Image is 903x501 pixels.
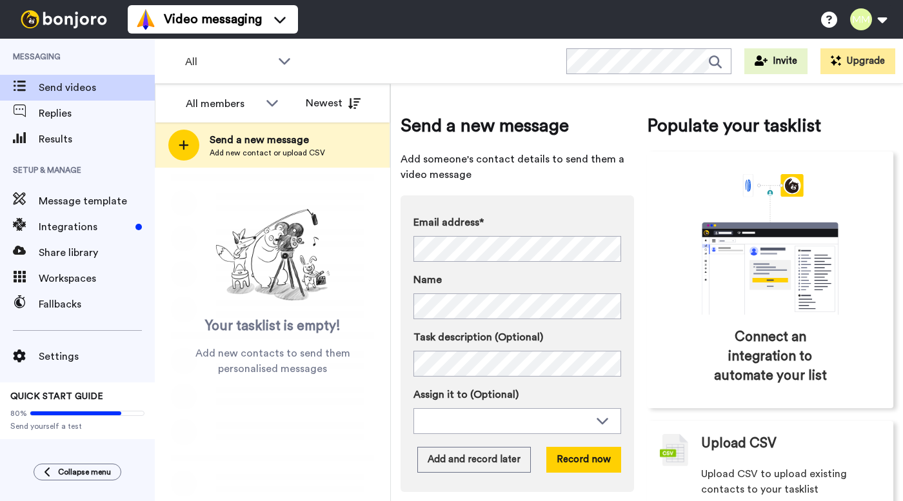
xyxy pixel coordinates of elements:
img: bj-logo-header-white.svg [15,10,112,28]
button: Upgrade [820,48,895,74]
span: Upload CSV [701,434,777,453]
span: Integrations [39,219,130,235]
button: Record now [546,447,621,473]
span: QUICK START GUIDE [10,392,103,401]
span: Your tasklist is empty! [205,317,341,336]
button: Newest [296,90,370,116]
span: Collapse menu [58,467,111,477]
label: Email address* [413,215,621,230]
label: Task description (Optional) [413,329,621,345]
span: Message template [39,193,155,209]
button: Collapse menu [34,464,121,480]
span: Send a new message [210,132,325,148]
span: Upload CSV to upload existing contacts to your tasklist [701,466,880,497]
span: Add someone's contact details to send them a video message [401,152,634,182]
span: 80% [10,408,27,418]
span: Video messaging [164,10,262,28]
span: Add new contacts to send them personalised messages [174,346,371,377]
span: Send yourself a test [10,421,144,431]
span: Share library [39,245,155,260]
span: Settings [39,349,155,364]
span: Fallbacks [39,297,155,312]
img: ready-set-action.png [208,204,337,307]
span: Connect an integration to automate your list [702,328,838,386]
span: Name [413,272,442,288]
span: Results [39,132,155,147]
img: csv-grey.png [660,434,688,466]
div: animation [673,174,867,315]
span: Workspaces [39,271,155,286]
span: Replies [39,106,155,121]
span: All [185,54,272,70]
button: Add and record later [417,447,531,473]
img: vm-color.svg [135,9,156,30]
span: Send a new message [401,113,634,139]
span: Send videos [39,80,155,95]
span: Add new contact or upload CSV [210,148,325,158]
span: Populate your tasklist [647,113,893,139]
button: Invite [744,48,808,74]
div: All members [186,96,259,112]
label: Assign it to (Optional) [413,387,621,402]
